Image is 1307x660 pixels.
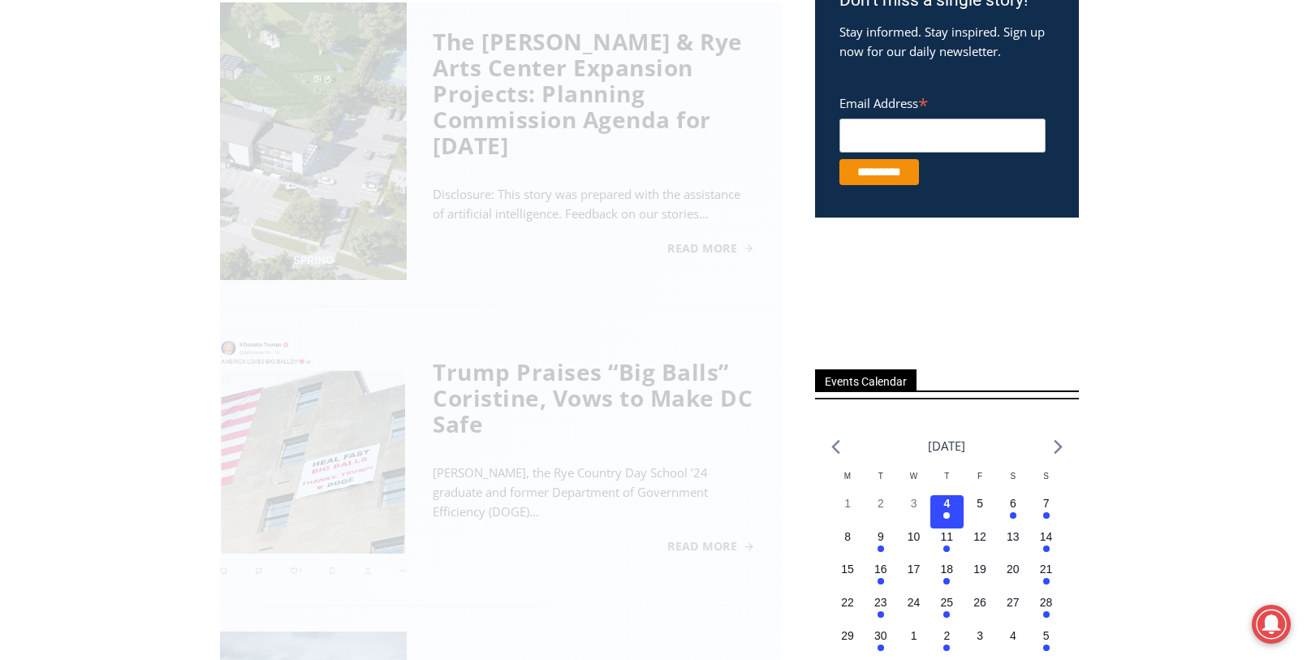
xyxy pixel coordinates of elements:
[831,528,865,562] button: 8
[943,497,950,510] time: 4
[844,530,851,543] time: 8
[874,629,887,642] time: 30
[928,435,965,457] li: [DATE]
[1029,561,1063,594] button: 21 Has events
[908,563,921,576] time: 17
[841,596,854,609] time: 22
[878,578,884,585] em: Has events
[839,22,1055,61] p: Stay informed. Stay inspired. Sign up now for our daily newsletter.
[908,530,921,543] time: 10
[1010,472,1016,481] span: S
[996,561,1029,594] button: 20
[831,470,865,495] div: Monday
[839,87,1046,116] label: Email Address
[964,528,997,562] button: 12
[897,495,930,528] button: 3
[864,561,897,594] button: 16 Has events
[1043,629,1050,642] time: 5
[964,495,997,528] button: 5
[911,497,917,510] time: 3
[1043,578,1050,585] em: Has events
[930,470,964,495] div: Thursday
[943,645,950,651] em: Has events
[1040,530,1053,543] time: 14
[1054,439,1063,455] a: Next month
[1007,596,1020,609] time: 27
[1029,470,1063,495] div: Sunday
[874,563,887,576] time: 16
[897,561,930,594] button: 17
[973,563,986,576] time: 19
[1029,594,1063,628] button: 28 Has events
[973,530,986,543] time: 12
[996,495,1029,528] button: 6 Has events
[1040,563,1053,576] time: 21
[1007,563,1020,576] time: 20
[944,472,949,481] span: T
[878,645,884,651] em: Has events
[831,495,865,528] button: 1
[1007,530,1020,543] time: 13
[864,470,897,495] div: Tuesday
[1040,596,1053,609] time: 28
[943,611,950,618] em: Has events
[878,530,884,543] time: 9
[1029,528,1063,562] button: 14 Has events
[943,629,950,642] time: 2
[831,439,840,455] a: Previous month
[1043,546,1050,552] em: Has events
[878,611,884,618] em: Has events
[815,369,917,391] span: Events Calendar
[1043,497,1050,510] time: 7
[964,561,997,594] button: 19
[1010,497,1016,510] time: 6
[943,546,950,552] em: Has events
[844,497,851,510] time: 1
[897,528,930,562] button: 10
[1029,495,1063,528] button: 7 Has events
[864,528,897,562] button: 9 Has events
[930,594,964,628] button: 25 Has events
[897,470,930,495] div: Wednesday
[996,528,1029,562] button: 13
[908,596,921,609] time: 24
[878,497,884,510] time: 2
[943,578,950,585] em: Has events
[930,528,964,562] button: 11 Has events
[831,594,865,628] button: 22
[973,596,986,609] time: 26
[940,596,953,609] time: 25
[897,594,930,628] button: 24
[841,629,854,642] time: 29
[996,594,1029,628] button: 27
[874,596,887,609] time: 23
[977,629,983,642] time: 3
[878,546,884,552] em: Has events
[1043,611,1050,618] em: Has events
[940,563,953,576] time: 18
[910,472,917,481] span: W
[964,470,997,495] div: Friday
[1043,472,1049,481] span: S
[864,594,897,628] button: 23 Has events
[1010,512,1016,519] em: Has events
[964,594,997,628] button: 26
[1043,512,1050,519] em: Has events
[831,561,865,594] button: 15
[1043,645,1050,651] em: Has events
[943,512,950,519] em: Has events
[844,472,851,481] span: M
[996,470,1029,495] div: Saturday
[878,472,883,481] span: T
[1010,629,1016,642] time: 4
[911,629,917,642] time: 1
[930,495,964,528] button: 4 Has events
[940,530,953,543] time: 11
[977,497,983,510] time: 5
[864,495,897,528] button: 2
[930,561,964,594] button: 18 Has events
[841,563,854,576] time: 15
[977,472,982,481] span: F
